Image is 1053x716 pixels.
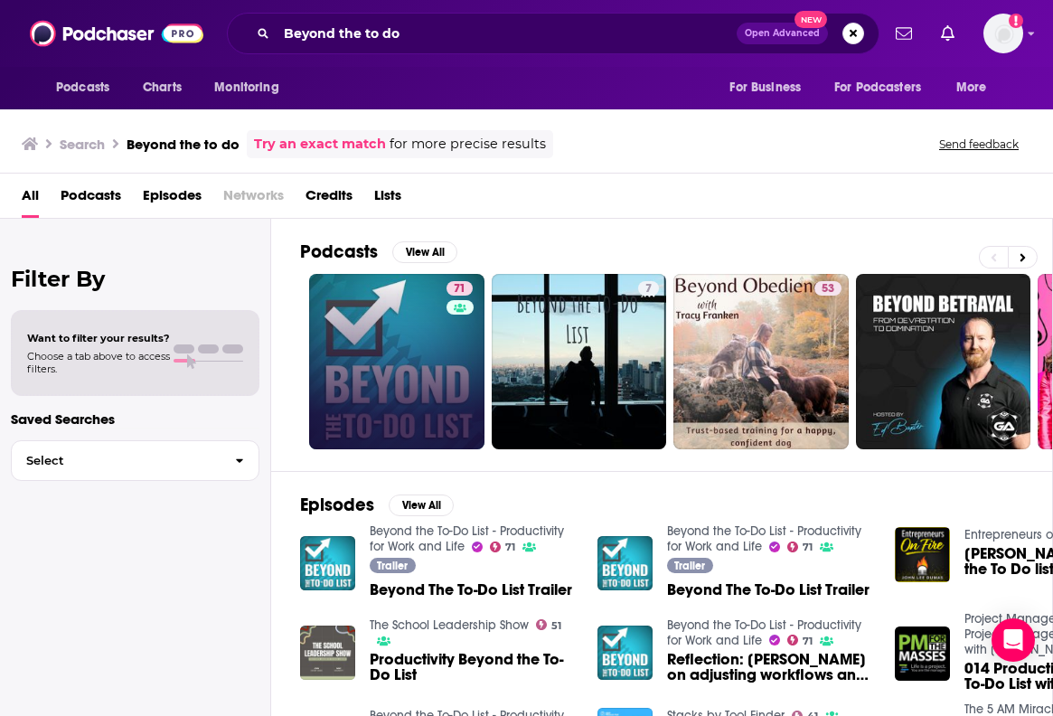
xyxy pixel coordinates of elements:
[214,75,278,100] span: Monitoring
[27,332,170,344] span: Want to filter your results?
[673,274,849,449] a: 53
[983,14,1023,53] button: Show profile menu
[667,617,861,648] a: Beyond the To-Do List - Productivity for Work and Life
[370,582,572,598] a: Beyond The To-Do List Trailer
[645,280,652,298] span: 7
[390,134,546,155] span: for more precise results
[11,440,259,481] button: Select
[895,527,950,582] img: Erik Fisher of Beyond the To Do list
[814,281,841,296] a: 53
[667,652,873,683] span: Reflection: [PERSON_NAME] on adjusting workflows and the future of Beyond the To-Do List – BTTDL071
[745,29,820,38] span: Open Advanced
[454,280,465,298] span: 71
[11,410,259,428] p: Saved Searches
[389,495,454,516] button: View All
[127,136,240,153] h3: Beyond the to do
[983,14,1023,53] img: User Profile
[143,75,182,100] span: Charts
[309,274,484,449] a: 71
[834,75,921,100] span: For Podcasters
[667,652,873,683] a: Reflection: Erik Fisher on adjusting workflows and the future of Beyond the To-Do List – BTTDL071
[934,137,1024,152] button: Send feedback
[787,635,813,645] a: 71
[505,543,515,551] span: 71
[370,617,529,633] a: The School Leadership Show
[823,71,947,105] button: open menu
[300,494,454,516] a: EpisodesView All
[300,536,355,591] img: Beyond The To-Do List Trailer
[822,280,834,298] span: 53
[888,18,919,49] a: Show notifications dropdown
[674,561,705,571] span: Trailer
[27,350,170,375] span: Choose a tab above to access filters.
[934,18,962,49] a: Show notifications dropdown
[492,274,667,449] a: 7
[895,626,950,682] img: 014 Productivity Beyond the To-Do List with Erik Fisher
[60,136,105,153] h3: Search
[131,71,193,105] a: Charts
[61,181,121,218] a: Podcasts
[300,626,355,681] img: Productivity Beyond the To-Do List
[536,619,562,630] a: 51
[597,626,653,681] img: Reflection: Erik Fisher on adjusting workflows and the future of Beyond the To-Do List – BTTDL071
[306,181,353,218] a: Credits
[43,71,133,105] button: open menu
[143,181,202,218] a: Episodes
[300,240,378,263] h2: Podcasts
[30,16,203,51] img: Podchaser - Follow, Share and Rate Podcasts
[223,181,284,218] span: Networks
[983,14,1023,53] span: Logged in as sarahhallprinc
[12,455,221,466] span: Select
[638,281,659,296] a: 7
[370,652,576,683] a: Productivity Beyond the To-Do List
[11,266,259,292] h2: Filter By
[803,637,813,645] span: 71
[956,75,987,100] span: More
[56,75,109,100] span: Podcasts
[551,622,561,630] span: 51
[667,523,861,554] a: Beyond the To-Do List - Productivity for Work and Life
[277,19,737,48] input: Search podcasts, credits, & more...
[803,543,813,551] span: 71
[300,494,374,516] h2: Episodes
[447,281,473,296] a: 71
[667,582,870,598] a: Beyond The To-Do List Trailer
[1009,14,1023,28] svg: Add a profile image
[370,523,564,554] a: Beyond the To-Do List - Productivity for Work and Life
[794,11,827,28] span: New
[254,134,386,155] a: Try an exact match
[227,13,879,54] div: Search podcasts, credits, & more...
[490,542,516,552] a: 71
[992,618,1035,662] div: Open Intercom Messenger
[300,240,457,263] a: PodcastsView All
[22,181,39,218] a: All
[717,71,823,105] button: open menu
[729,75,801,100] span: For Business
[737,23,828,44] button: Open AdvancedNew
[377,561,408,571] span: Trailer
[392,241,457,263] button: View All
[597,536,653,591] img: Beyond The To-Do List Trailer
[202,71,302,105] button: open menu
[787,542,813,552] a: 71
[944,71,1010,105] button: open menu
[374,181,401,218] a: Lists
